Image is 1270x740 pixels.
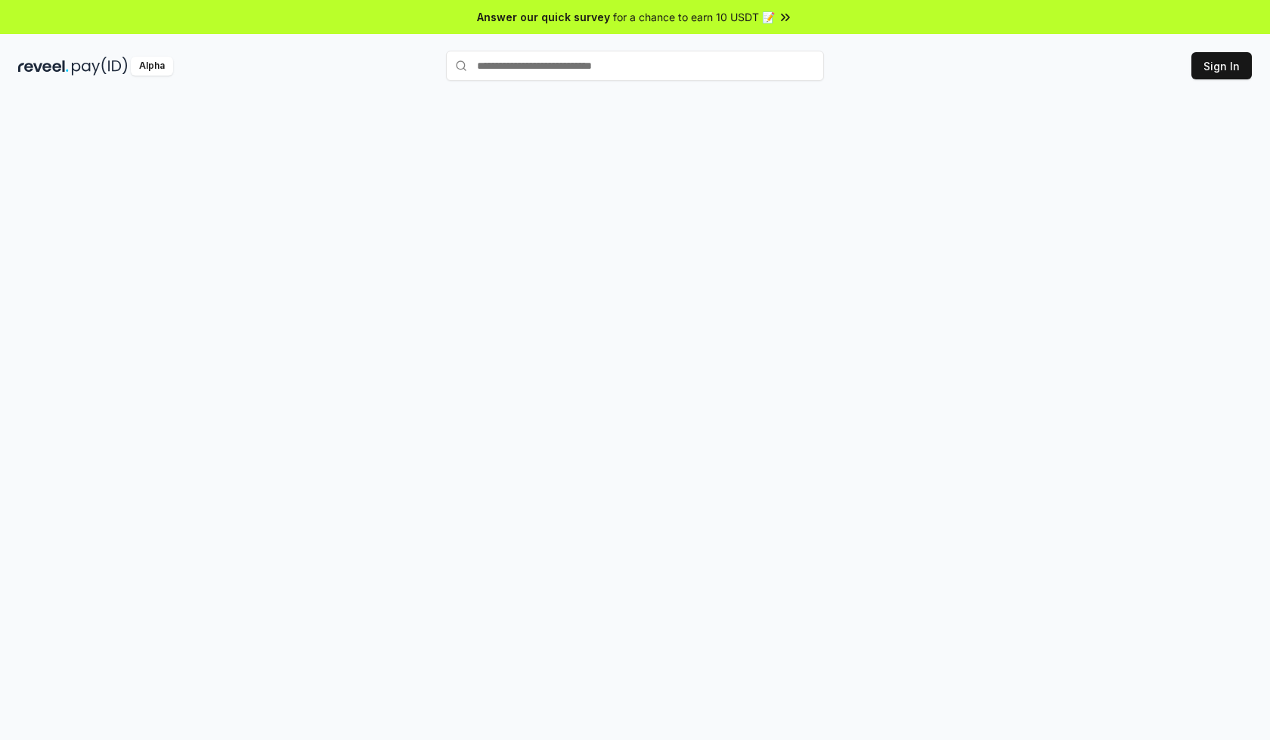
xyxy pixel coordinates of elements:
[477,9,610,25] span: Answer our quick survey
[18,57,69,76] img: reveel_dark
[1191,52,1252,79] button: Sign In
[131,57,173,76] div: Alpha
[613,9,775,25] span: for a chance to earn 10 USDT 📝
[72,57,128,76] img: pay_id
